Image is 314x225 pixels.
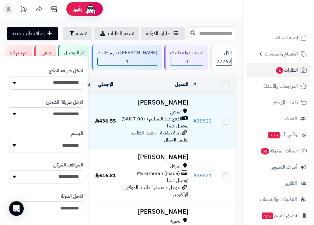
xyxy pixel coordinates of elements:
[72,5,82,13] span: رفيق
[246,127,310,142] a: وآتس آبجديد
[98,58,157,65] span: 1
[285,114,297,123] span: العملاء
[85,3,97,15] img: ai-face.png
[216,58,232,65] span: 27762
[273,13,308,26] img: logo-2.png
[170,58,203,65] span: 0
[246,192,310,207] a: التطبيقات والخدمات
[63,27,92,40] button: تصفية
[53,162,83,169] label: الموظف المُوكل
[64,49,85,56] div: تم التوصيل
[2,45,33,70] a: لم يتم الرد 1
[246,30,310,45] a: لوحة التحكم
[40,49,51,56] div: ملغي
[121,208,189,215] h3: [PERSON_NAME]
[57,45,90,70] a: تم التوصيل 23.5K
[260,147,298,155] span: السلات المتروكة
[209,45,238,70] a: الكل27762
[268,132,280,138] span: جديد
[262,212,273,219] span: جديد
[163,45,209,70] a: تمت جدولة طلبك 0
[275,34,298,42] span: لوحة التحكم
[246,176,310,191] a: التقارير
[46,99,83,106] label: ادخل طريقة الشحن
[246,79,310,94] a: المراجعات والأسئلة
[193,172,197,179] span: #
[16,3,31,17] a: تحديثات المنصة
[264,50,298,58] span: الأقسام والمنتجات
[167,177,188,184] span: توصيل شبرا
[167,122,188,130] span: توصيل شبرا
[193,117,197,125] span: #
[170,109,182,116] span: معشي
[61,193,83,200] label: ادخل الدولة
[246,144,310,158] a: السلات المتروكة51
[9,201,24,216] div: Open Intercom Messenger
[270,163,297,171] span: أدوات التسويق
[94,27,139,40] a: تصدير الطلبات
[246,95,310,110] a: طلبات الإرجاع
[170,163,182,170] span: العرفاء
[131,129,188,144] span: زيارة مباشرة - مصدر الطلب: تطبيق الجوال
[146,30,171,37] span: طلباتي المُوكلة
[108,30,134,37] span: تصدير الطلبات
[97,49,157,56] div: [PERSON_NAME] تجهيز طلبك
[76,30,87,37] span: تصفية
[275,66,298,74] span: الطلبات
[137,170,180,177] span: MyFatoorah (mada)
[246,111,310,126] a: العملاء
[175,81,188,88] a: العميل
[193,117,212,125] a: #38523
[49,67,83,74] label: ادخل طريقه الدفع
[273,98,298,107] span: طلبات الإرجاع
[263,82,298,91] span: المراجعات والأسئلة
[95,117,116,125] span: 436.55
[216,49,232,56] div: الكل
[126,184,188,198] span: جوجل - مصدر الطلب: الموقع الإلكتروني
[268,130,297,139] span: وآتس آب
[98,81,113,88] a: الإجمالي
[261,148,270,155] span: 51
[9,49,27,56] div: لم يتم الرد
[95,172,116,179] span: 616.81
[260,195,297,204] span: التطبيقات والخدمات
[121,116,182,123] span: الدفع عند التسليم (+7.00 SAR)
[170,218,182,225] span: الحوية
[170,49,203,56] div: تمت جدولة طلبك
[71,130,83,137] label: الوسم
[121,99,189,106] h3: [PERSON_NAME]
[141,27,185,40] a: طلباتي المُوكلة
[276,67,284,74] span: 1
[7,27,58,40] a: إضافة طلب جديد
[12,30,45,37] span: إضافة طلب جديد
[246,63,310,77] a: الطلبات1
[121,154,189,161] h3: [PERSON_NAME]
[246,160,310,174] a: أدوات التسويق
[33,45,57,70] a: ملغي 3.8K
[285,179,297,187] span: التقارير
[261,211,297,220] span: تطبيق المتجر
[90,45,163,70] a: [PERSON_NAME] تجهيز طلبك 1
[193,81,196,88] a: #
[193,172,212,179] a: #38521
[246,208,310,223] a: تطبيق المتجرجديد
